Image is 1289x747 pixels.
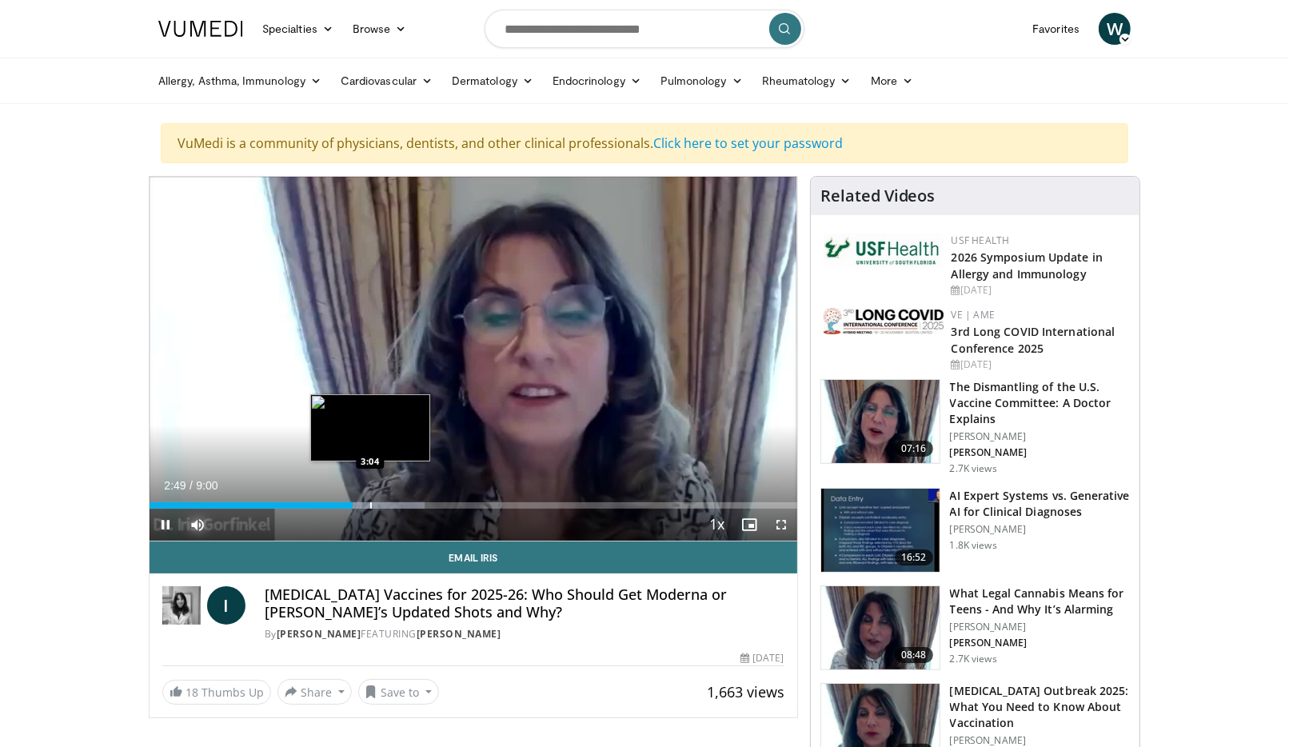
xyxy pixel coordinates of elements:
div: [DATE] [952,283,1127,298]
div: By FEATURING [265,627,784,641]
a: Favorites [1023,13,1089,45]
div: VuMedi is a community of physicians, dentists, and other clinical professionals. [161,123,1128,163]
input: Search topics, interventions [485,10,804,48]
button: Enable picture-in-picture mode [733,509,765,541]
img: VuMedi Logo [158,21,243,37]
a: 08:48 What Legal Cannabis Means for Teens - And Why It’s Alarming [PERSON_NAME] [PERSON_NAME] 2.7... [820,585,1130,670]
span: 1,663 views [707,682,784,701]
span: 2:49 [164,479,186,492]
p: [PERSON_NAME] [950,446,1130,459]
p: 1.8K views [950,539,997,552]
a: Specialties [253,13,343,45]
h3: The Dismantling of the U.S. Vaccine Committee: A Doctor Explains [950,379,1130,427]
a: Browse [343,13,417,45]
button: Share [277,679,352,705]
a: [PERSON_NAME] [277,627,361,641]
a: VE | AME [952,308,995,322]
p: [PERSON_NAME] [950,523,1130,536]
p: [PERSON_NAME] [950,734,1130,747]
img: Dr. Iris Gorfinkel [162,586,201,625]
img: 268330c9-313b-413d-8ff2-3cd9a70912fe.150x105_q85_crop-smart_upscale.jpg [821,586,940,669]
div: [DATE] [952,358,1127,372]
span: / [190,479,193,492]
span: 07:16 [895,441,933,457]
button: Save to [358,679,440,705]
a: Endocrinology [543,65,651,97]
a: 18 Thumbs Up [162,680,271,705]
a: 3rd Long COVID International Conference 2025 [952,324,1115,356]
img: 6ba8804a-8538-4002-95e7-a8f8012d4a11.png.150x105_q85_autocrop_double_scale_upscale_version-0.2.jpg [824,234,944,269]
a: [PERSON_NAME] [417,627,501,641]
a: 16:52 AI Expert Systems vs. Generative AI for Clinical Diagnoses [PERSON_NAME] 1.8K views [820,488,1130,573]
h3: AI Expert Systems vs. Generative AI for Clinical Diagnoses [950,488,1130,520]
p: 2.7K views [950,653,997,665]
a: Email Iris [150,541,797,573]
button: Fullscreen [765,509,797,541]
button: Playback Rate [701,509,733,541]
a: Dermatology [442,65,543,97]
a: 07:16 The Dismantling of the U.S. Vaccine Committee: A Doctor Explains [PERSON_NAME] [PERSON_NAME... [820,379,1130,475]
p: [PERSON_NAME] [950,637,1130,649]
a: USF Health [952,234,1010,247]
button: Mute [182,509,214,541]
video-js: Video Player [150,177,797,541]
button: Pause [150,509,182,541]
span: 9:00 [196,479,217,492]
a: Cardiovascular [331,65,442,97]
a: Allergy, Asthma, Immunology [149,65,331,97]
p: [PERSON_NAME] [950,621,1130,633]
div: [DATE] [740,651,784,665]
a: W [1099,13,1131,45]
span: 18 [186,685,198,700]
img: a19d1ff2-1eb0-405f-ba73-fc044c354596.150x105_q85_crop-smart_upscale.jpg [821,380,940,463]
a: More [861,65,923,97]
h3: [MEDICAL_DATA] Outbreak 2025: What You Need to Know About Vaccination [950,683,1130,731]
img: image.jpeg [310,394,430,461]
p: [PERSON_NAME] [950,430,1130,443]
h3: What Legal Cannabis Means for Teens - And Why It’s Alarming [950,585,1130,617]
a: 2026 Symposium Update in Allergy and Immunology [952,250,1103,282]
h4: [MEDICAL_DATA] Vaccines for 2025-26: Who Should Get Moderna or [PERSON_NAME]’s Updated Shots and ... [265,586,784,621]
p: 2.7K views [950,462,997,475]
span: 16:52 [895,549,933,565]
a: I [207,586,245,625]
a: Click here to set your password [653,134,843,152]
span: 08:48 [895,647,933,663]
h4: Related Videos [820,186,936,206]
a: Pulmonology [651,65,752,97]
div: Progress Bar [150,502,797,509]
img: a2792a71-925c-4fc2-b8ef-8d1b21aec2f7.png.150x105_q85_autocrop_double_scale_upscale_version-0.2.jpg [824,308,944,334]
a: Rheumatology [752,65,861,97]
img: 1bf82db2-8afa-4218-83ea-e842702db1c4.150x105_q85_crop-smart_upscale.jpg [821,489,940,572]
